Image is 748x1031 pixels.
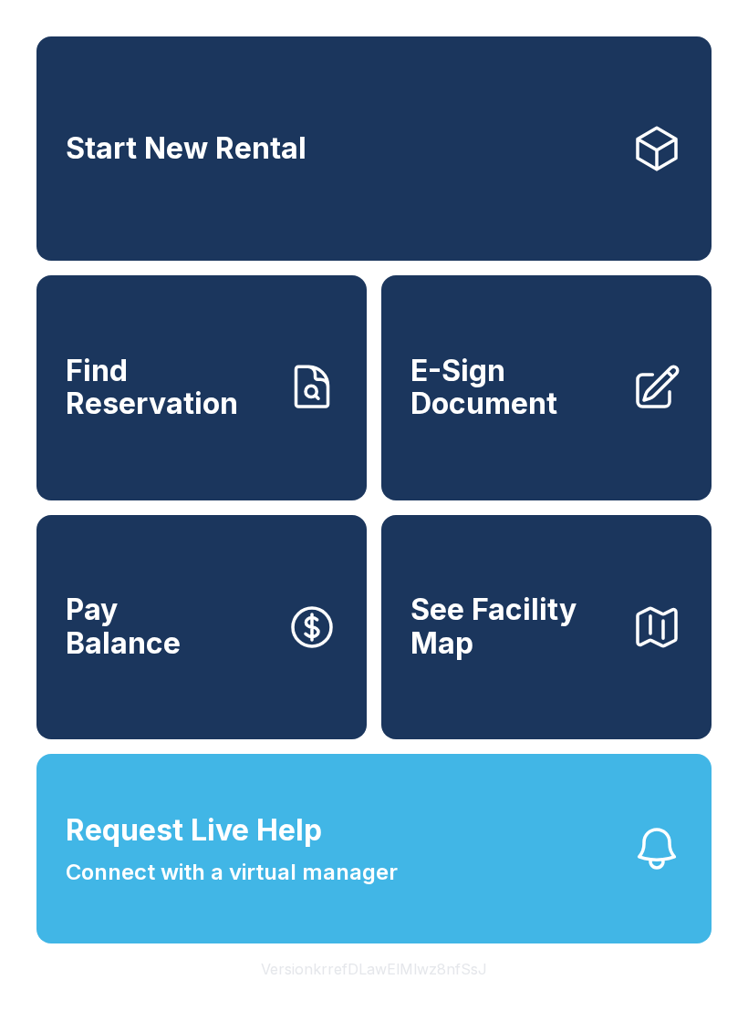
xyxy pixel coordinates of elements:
span: See Facility Map [410,593,617,660]
span: Connect with a virtual manager [66,856,398,889]
span: E-Sign Document [410,355,617,421]
button: PayBalance [36,515,367,739]
a: E-Sign Document [381,275,712,500]
button: Request Live HelpConnect with a virtual manager [36,754,712,943]
span: Request Live Help [66,809,322,852]
span: Pay Balance [66,593,181,660]
span: Start New Rental [66,132,306,166]
a: Find Reservation [36,275,367,500]
a: Start New Rental [36,36,712,261]
button: See Facility Map [381,515,712,739]
button: VersionkrrefDLawElMlwz8nfSsJ [246,943,502,995]
span: Find Reservation [66,355,272,421]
